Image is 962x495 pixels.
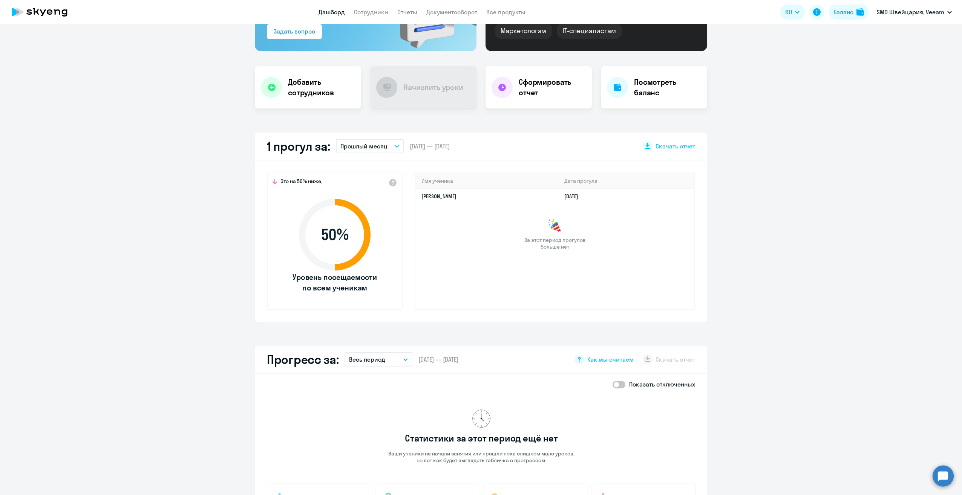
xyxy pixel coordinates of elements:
[519,77,586,98] h4: Сформировать отчет
[495,23,552,39] div: Маркетологам
[397,8,417,16] a: Отчеты
[291,272,378,293] span: Уровень посещаемости по всем ученикам
[587,355,634,364] span: Как мы считаем
[403,82,463,93] h4: Начислить уроки
[349,355,385,364] p: Весь период
[564,193,584,200] a: [DATE]
[873,3,956,21] button: SMO Швейцария, Veeam
[833,8,853,17] div: Баланс
[345,352,412,367] button: Весь период
[267,352,339,367] h2: Прогресс за:
[319,8,345,16] a: Дашборд
[388,450,575,464] p: Ваши ученики не начали занятия или прошли пока слишком мало уроков, но вот как будет выглядеть та...
[280,178,322,187] span: Это на 50% ниже,
[405,432,558,444] h3: Статистики за этот период ещё нет
[421,193,456,200] a: [PERSON_NAME]
[410,142,450,150] span: [DATE] — [DATE]
[340,142,388,151] p: Прошлый месяц
[486,8,525,16] a: Все продукты
[856,8,864,16] img: balance
[557,23,622,39] div: IT-специалистам
[785,8,792,17] span: RU
[415,173,558,189] th: Имя ученика
[523,237,587,250] span: За этот период прогулов больше нет
[629,380,695,389] p: Показать отключенных
[267,139,330,154] h2: 1 прогул за:
[877,8,944,17] p: SMO Швейцария, Veeam
[472,409,490,428] img: no-data
[656,142,695,150] span: Скачать отчет
[426,8,477,16] a: Документооборот
[354,8,388,16] a: Сотрудники
[336,139,404,153] button: Прошлый месяц
[780,5,805,20] button: RU
[267,24,322,39] button: Задать вопрос
[291,226,378,244] span: 50 %
[547,218,562,234] img: congrats
[288,77,355,98] h4: Добавить сотрудников
[829,5,869,20] button: Балансbalance
[274,27,315,36] div: Задать вопрос
[418,355,458,364] span: [DATE] — [DATE]
[634,77,701,98] h4: Посмотреть баланс
[558,173,694,189] th: Дата прогула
